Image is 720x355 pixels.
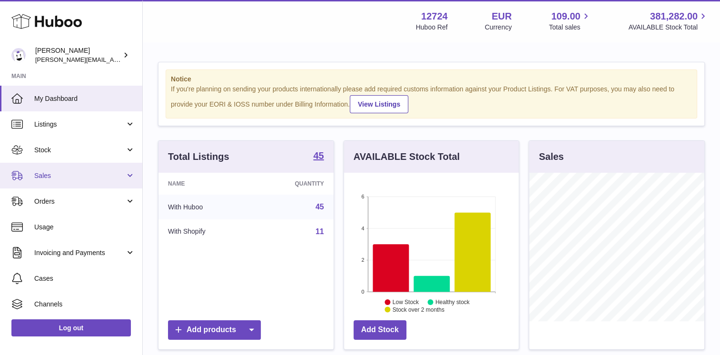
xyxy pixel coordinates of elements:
[350,95,408,113] a: View Listings
[168,320,261,340] a: Add products
[34,274,135,283] span: Cases
[253,173,333,195] th: Quantity
[416,23,448,32] div: Huboo Ref
[34,248,125,257] span: Invoicing and Payments
[11,319,131,336] a: Log out
[628,10,709,32] a: 381,282.00 AVAILABLE Stock Total
[435,299,470,306] text: Healthy stock
[316,227,324,236] a: 11
[158,195,253,219] td: With Huboo
[171,85,692,113] div: If you're planning on sending your products internationally please add required customs informati...
[35,56,191,63] span: [PERSON_NAME][EMAIL_ADDRESS][DOMAIN_NAME]
[316,203,324,211] a: 45
[35,46,121,64] div: [PERSON_NAME]
[551,10,580,23] span: 109.00
[421,10,448,23] strong: 12724
[549,10,591,32] a: 109.00 Total sales
[313,151,324,162] a: 45
[158,173,253,195] th: Name
[485,23,512,32] div: Currency
[361,226,364,231] text: 4
[393,299,419,306] text: Low Stock
[539,150,563,163] h3: Sales
[34,120,125,129] span: Listings
[354,320,406,340] a: Add Stock
[34,171,125,180] span: Sales
[650,10,698,23] span: 381,282.00
[34,223,135,232] span: Usage
[628,23,709,32] span: AVAILABLE Stock Total
[313,151,324,160] strong: 45
[11,48,26,62] img: sebastian@ffern.co
[34,146,125,155] span: Stock
[34,300,135,309] span: Channels
[354,150,460,163] h3: AVAILABLE Stock Total
[361,194,364,199] text: 6
[158,219,253,244] td: With Shopify
[34,197,125,206] span: Orders
[34,94,135,103] span: My Dashboard
[361,257,364,263] text: 2
[393,306,444,313] text: Stock over 2 months
[492,10,512,23] strong: EUR
[361,289,364,295] text: 0
[171,75,692,84] strong: Notice
[168,150,229,163] h3: Total Listings
[549,23,591,32] span: Total sales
